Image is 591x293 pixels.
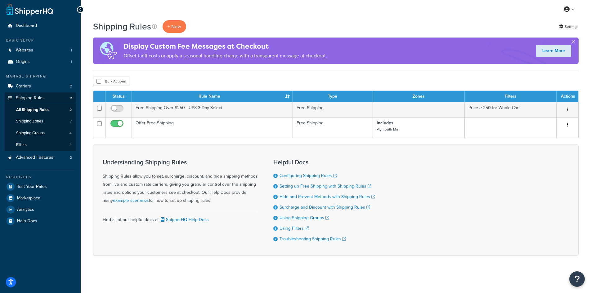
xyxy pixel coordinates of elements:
a: ShipperHQ Help Docs [159,216,209,223]
strong: Includes [377,120,393,126]
h4: Display Custom Fee Messages at Checkout [123,41,327,51]
li: Advanced Features [5,152,76,163]
div: Manage Shipping [5,74,76,79]
li: Shipping Rules [5,92,76,151]
li: Websites [5,45,76,56]
a: Shipping Rules [5,92,76,104]
h3: Helpful Docs [273,159,375,166]
li: Shipping Zones [5,116,76,127]
span: Shipping Zones [16,119,43,124]
div: Shipping Rules allow you to set, surcharge, discount, and hide shipping methods from live and cus... [103,159,258,205]
div: Basic Setup [5,38,76,43]
a: Test Your Rates [5,181,76,192]
span: All Shipping Rules [16,107,49,113]
p: + New [163,20,186,33]
span: 2 [69,107,72,113]
a: Shipping Groups 4 [5,127,76,139]
span: Origins [16,59,30,64]
span: Websites [16,48,33,53]
li: Filters [5,139,76,151]
span: 2 [70,155,72,160]
a: Learn More [536,45,571,57]
td: Free Shipping [293,117,373,138]
a: Using Filters [280,225,309,232]
a: Shipping Zones 7 [5,116,76,127]
a: Hide and Prevent Methods with Shipping Rules [280,193,375,200]
a: Dashboard [5,20,76,32]
td: Free Shipping Over $250 - UPS 3 Day Select [132,102,293,117]
span: Shipping Groups [16,131,45,136]
button: Open Resource Center [569,271,585,287]
th: Filters [465,91,557,102]
a: Configuring Shipping Rules [280,172,337,179]
td: Price ≥ 250 for Whole Cart [465,102,557,117]
li: Origins [5,56,76,68]
a: Marketplace [5,193,76,204]
span: 1 [71,59,72,64]
a: Help Docs [5,215,76,227]
th: Rule Name : activate to sort column ascending [132,91,293,102]
li: Shipping Groups [5,127,76,139]
span: 4 [69,131,72,136]
td: Offer Free Shipping [132,117,293,138]
h1: Shipping Rules [93,20,151,33]
span: 2 [70,84,72,89]
li: All Shipping Rules [5,104,76,116]
th: Status [105,91,132,102]
a: Advanced Features 2 [5,152,76,163]
a: Settings [559,22,579,31]
a: Filters 4 [5,139,76,151]
th: Actions [557,91,578,102]
td: Free Shipping [293,102,373,117]
span: Shipping Rules [16,95,45,101]
span: 7 [70,119,72,124]
a: Surcharge and Discount with Shipping Rules [280,204,370,211]
span: Filters [16,142,27,148]
a: Origins 1 [5,56,76,68]
span: 4 [69,142,72,148]
span: Advanced Features [16,155,53,160]
a: ShipperHQ Home [7,3,53,16]
span: Analytics [17,207,34,212]
a: Setting up Free Shipping with Shipping Rules [280,183,371,189]
th: Zones [373,91,465,102]
a: example scenarios [113,197,149,204]
span: Test Your Rates [17,184,47,189]
small: Plymouth Ma [377,127,398,132]
a: Websites 1 [5,45,76,56]
a: Analytics [5,204,76,215]
th: Type [293,91,373,102]
button: Bulk Actions [93,77,129,86]
p: Offset tariff costs or apply a seasonal handling charge with a transparent message at checkout. [123,51,327,60]
a: Troubleshooting Shipping Rules [280,236,346,242]
span: 1 [71,48,72,53]
span: Carriers [16,84,31,89]
h3: Understanding Shipping Rules [103,159,258,166]
span: Marketplace [17,196,40,201]
div: Resources [5,175,76,180]
div: Find all of our helpful docs at: [103,211,258,224]
a: Using Shipping Groups [280,215,329,221]
span: Dashboard [16,23,37,29]
a: Carriers 2 [5,81,76,92]
img: duties-banner-06bc72dcb5fe05cb3f9472aba00be2ae8eb53ab6f0d8bb03d382ba314ac3c341.png [93,38,123,64]
a: All Shipping Rules 2 [5,104,76,116]
span: Help Docs [17,219,37,224]
li: Carriers [5,81,76,92]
